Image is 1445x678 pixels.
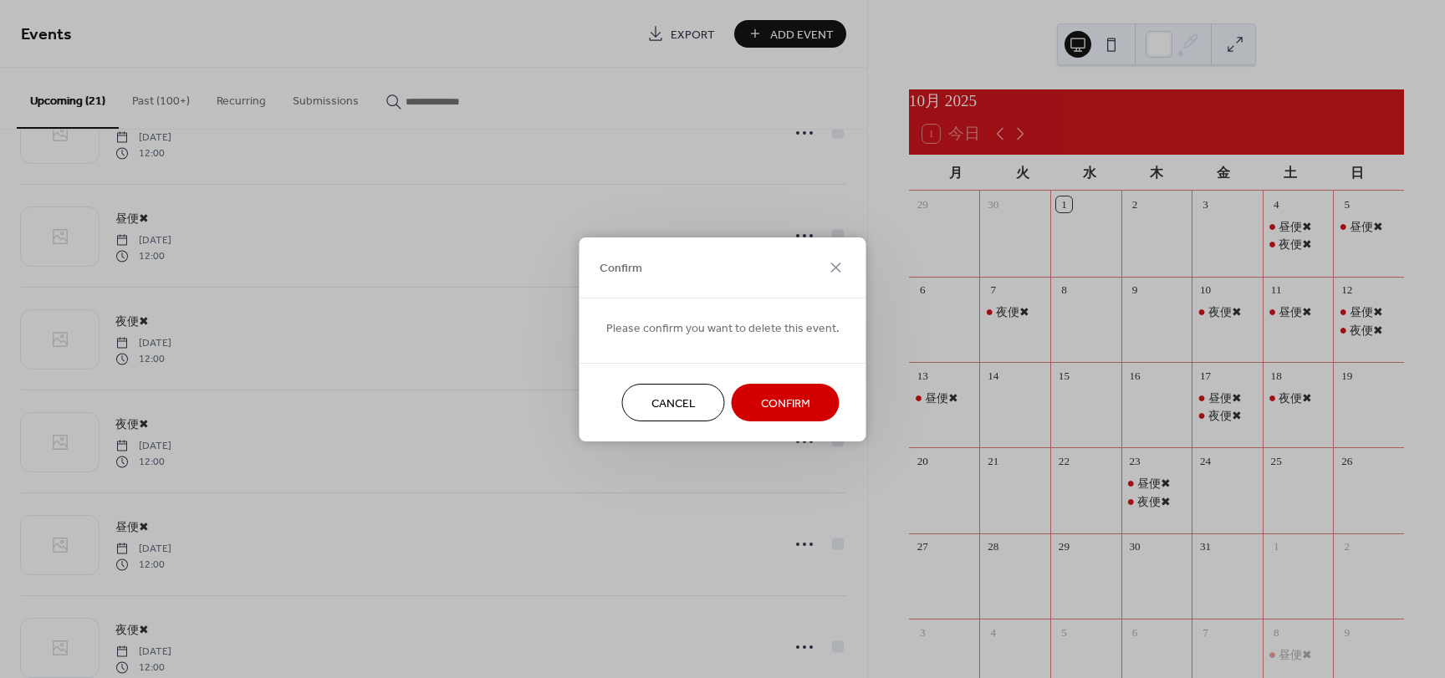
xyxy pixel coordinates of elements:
button: Confirm [732,384,840,421]
span: Cancel [651,395,696,412]
button: Cancel [622,384,725,421]
span: Please confirm you want to delete this event. [606,319,840,337]
span: Confirm [600,260,642,278]
span: Confirm [761,395,810,412]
